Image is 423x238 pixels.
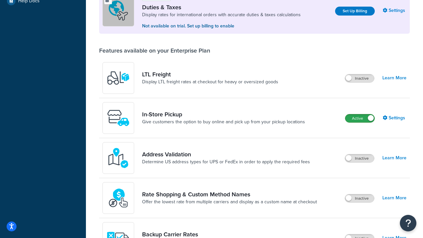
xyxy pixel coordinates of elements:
[383,6,406,15] a: Settings
[99,47,210,54] div: Features available on your Enterprise Plan
[142,12,301,18] a: Display rates for international orders with accurate duties & taxes calculations
[345,194,374,202] label: Inactive
[335,7,375,16] a: Set Up Billing
[382,193,406,203] a: Learn More
[142,79,278,85] a: Display LTL freight rates at checkout for heavy or oversized goods
[382,153,406,163] a: Learn More
[142,4,301,11] a: Duties & Taxes
[142,199,317,205] a: Offer the lowest rate from multiple carriers and display as a custom name at checkout
[107,106,130,130] img: wfgcfpwTIucLEAAAAASUVORK5CYII=
[345,114,374,122] label: Active
[107,186,130,210] img: icon-duo-feat-rate-shopping-ecdd8bed.png
[142,191,317,198] a: Rate Shopping & Custom Method Names
[345,74,374,82] label: Inactive
[142,231,312,238] a: Backup Carrier Rates
[142,71,278,78] a: LTL Freight
[142,151,310,158] a: Address Validation
[345,154,374,162] label: Inactive
[383,113,406,123] a: Settings
[107,146,130,170] img: kIG8fy0lQAAAABJRU5ErkJggg==
[142,111,305,118] a: In-Store Pickup
[107,66,130,90] img: y79ZsPf0fXUFUhFXDzUgf+ktZg5F2+ohG75+v3d2s1D9TjoU8PiyCIluIjV41seZevKCRuEjTPPOKHJsQcmKCXGdfprl3L4q7...
[142,22,301,30] p: Not available on trial. Set up billing to enable
[382,73,406,83] a: Learn More
[142,119,305,125] a: Give customers the option to buy online and pick up from your pickup locations
[142,159,310,165] a: Determine US address types for UPS or FedEx in order to apply the required fees
[400,215,416,231] button: Open Resource Center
